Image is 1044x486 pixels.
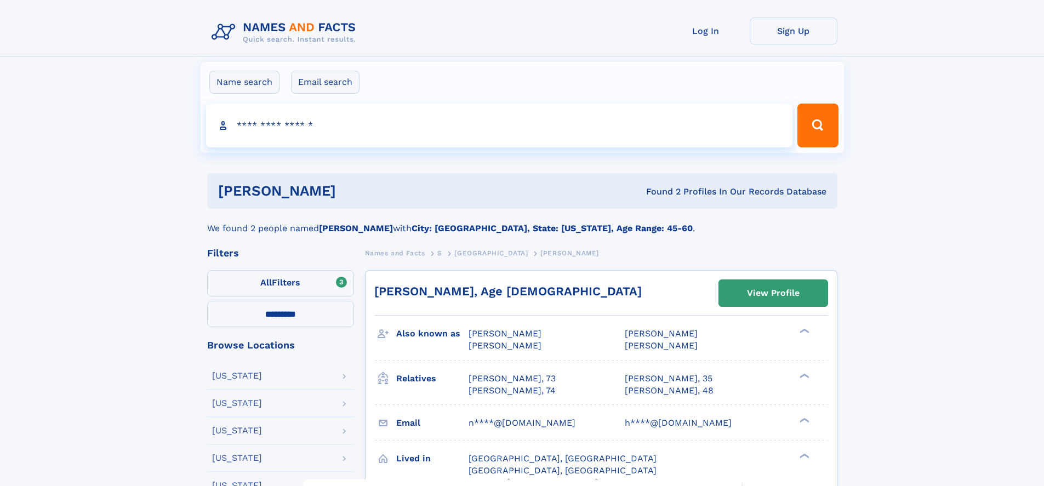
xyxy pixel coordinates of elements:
[212,371,262,380] div: [US_STATE]
[209,71,279,94] label: Name search
[750,18,837,44] a: Sign Up
[747,281,800,306] div: View Profile
[797,328,810,335] div: ❯
[206,104,793,147] input: search input
[625,385,714,397] a: [PERSON_NAME], 48
[797,104,838,147] button: Search Button
[625,328,698,339] span: [PERSON_NAME]
[540,249,599,257] span: [PERSON_NAME]
[365,246,425,260] a: Names and Facts
[218,184,491,198] h1: [PERSON_NAME]
[212,399,262,408] div: [US_STATE]
[207,270,354,296] label: Filters
[207,340,354,350] div: Browse Locations
[469,373,556,385] a: [PERSON_NAME], 73
[797,452,810,459] div: ❯
[469,328,541,339] span: [PERSON_NAME]
[374,284,642,298] a: [PERSON_NAME], Age [DEMOGRAPHIC_DATA]
[396,449,469,468] h3: Lived in
[797,372,810,379] div: ❯
[454,246,528,260] a: [GEOGRAPHIC_DATA]
[469,340,541,351] span: [PERSON_NAME]
[437,249,442,257] span: S
[797,416,810,424] div: ❯
[437,246,442,260] a: S
[454,249,528,257] span: [GEOGRAPHIC_DATA]
[212,426,262,435] div: [US_STATE]
[625,373,712,385] a: [PERSON_NAME], 35
[396,369,469,388] h3: Relatives
[662,18,750,44] a: Log In
[207,209,837,235] div: We found 2 people named with .
[412,223,693,233] b: City: [GEOGRAPHIC_DATA], State: [US_STATE], Age Range: 45-60
[260,277,272,288] span: All
[291,71,360,94] label: Email search
[719,280,828,306] a: View Profile
[396,324,469,343] h3: Also known as
[625,340,698,351] span: [PERSON_NAME]
[207,248,354,258] div: Filters
[469,453,657,464] span: [GEOGRAPHIC_DATA], [GEOGRAPHIC_DATA]
[212,454,262,462] div: [US_STATE]
[491,186,826,198] div: Found 2 Profiles In Our Records Database
[207,18,365,47] img: Logo Names and Facts
[319,223,393,233] b: [PERSON_NAME]
[469,465,657,476] span: [GEOGRAPHIC_DATA], [GEOGRAPHIC_DATA]
[396,414,469,432] h3: Email
[469,385,556,397] a: [PERSON_NAME], 74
